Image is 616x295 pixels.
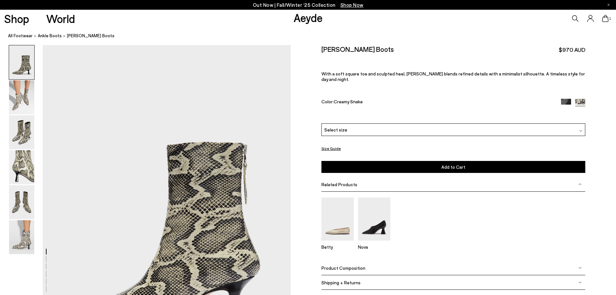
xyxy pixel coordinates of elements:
img: svg%3E [579,129,582,132]
span: Add to Cart [441,164,465,170]
p: Nova [358,244,390,250]
a: 1 [602,15,609,22]
button: Size Guide [321,144,341,153]
a: Shop [4,13,29,24]
span: Product Composition [321,265,365,271]
img: Elina Ankle Boots - Image 1 [9,45,34,79]
a: All Footwear [8,32,33,39]
a: Nova Regal Pumps Nova [358,236,390,250]
a: Aeyde [294,11,323,24]
h2: [PERSON_NAME] Boots [321,45,394,53]
a: ankle boots [38,32,62,39]
p: Out Now | Fall/Winter ‘25 Collection [253,1,363,9]
span: ankle boots [38,33,62,38]
img: svg%3E [578,183,582,186]
a: Betty Square-Toe Ballet Flats Betty [321,236,354,250]
span: Creamy Snake [334,99,363,104]
img: Nova Regal Pumps [358,198,390,241]
span: $970 AUD [559,46,585,54]
span: 1 [609,17,612,20]
img: Elina Ankle Boots - Image 3 [9,115,34,149]
a: World [46,13,75,24]
img: svg%3E [578,266,582,269]
span: Shipping + Returns [321,280,361,285]
img: Elina Ankle Boots - Image 6 [9,220,34,254]
p: Betty [321,244,354,250]
nav: breadcrumb [8,27,616,45]
img: Elina Ankle Boots - Image 4 [9,150,34,184]
span: Navigate to /collections/new-in [340,2,363,8]
img: svg%3E [578,281,582,284]
span: With a soft square toe and sculpted heel, [PERSON_NAME] blends refined details with a minimalist ... [321,71,585,82]
img: Elina Ankle Boots - Image 2 [9,80,34,114]
span: Select size [324,126,347,133]
span: [PERSON_NAME] Boots [67,32,114,39]
img: Elina Ankle Boots - Image 5 [9,185,34,219]
button: Add to Cart [321,161,585,173]
div: Color: [321,99,552,106]
span: Related Products [321,182,357,187]
img: Betty Square-Toe Ballet Flats [321,198,354,241]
